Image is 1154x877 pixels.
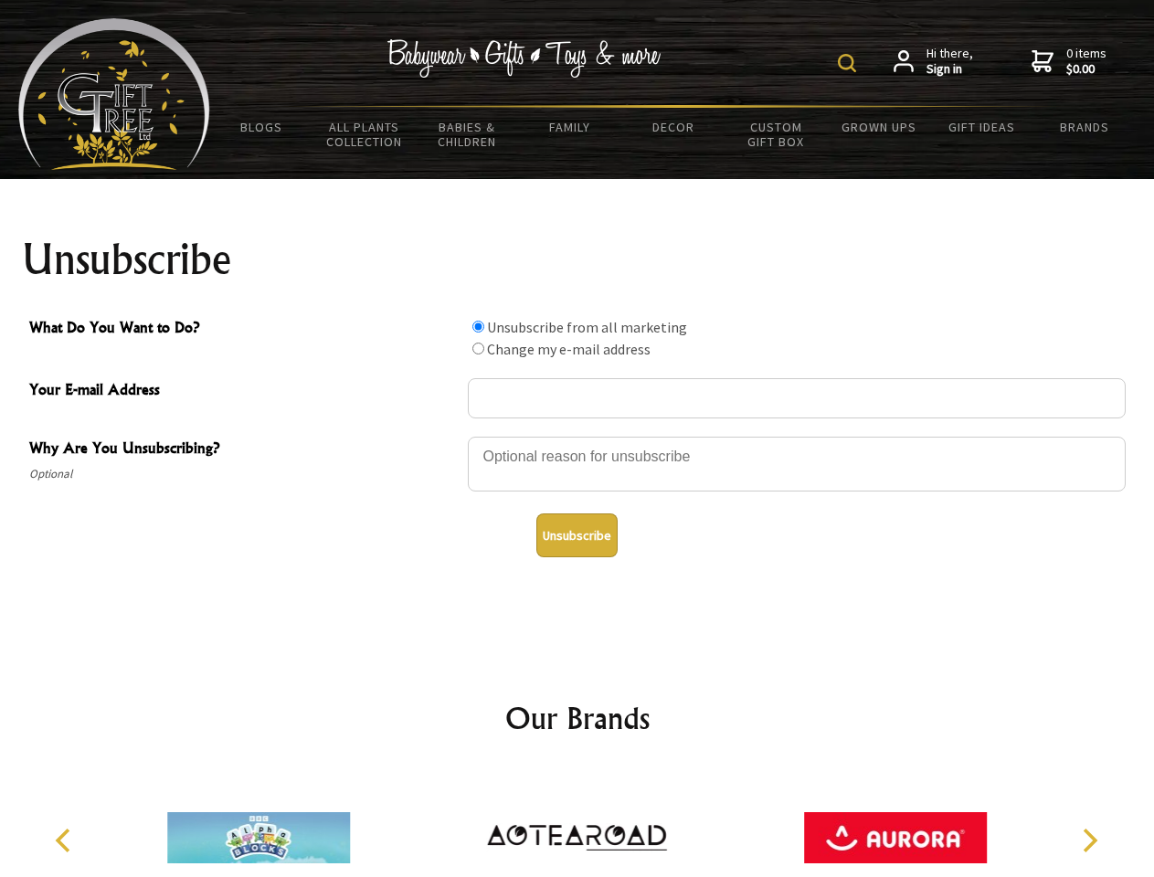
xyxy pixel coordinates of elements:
a: 0 items$0.00 [1032,46,1106,78]
label: Unsubscribe from all marketing [487,318,687,336]
img: Babyware - Gifts - Toys and more... [18,18,210,170]
button: Previous [46,820,86,861]
input: Your E-mail Address [468,378,1126,418]
a: Grown Ups [827,108,930,146]
a: Decor [621,108,725,146]
img: product search [838,54,856,72]
label: Change my e-mail address [487,340,651,358]
a: Custom Gift Box [725,108,828,161]
strong: $0.00 [1066,61,1106,78]
span: Your E-mail Address [29,378,459,405]
a: Gift Ideas [930,108,1033,146]
textarea: Why Are You Unsubscribing? [468,437,1126,491]
span: Why Are You Unsubscribing? [29,437,459,463]
a: Family [519,108,622,146]
span: Hi there, [926,46,973,78]
h2: Our Brands [37,696,1118,740]
a: Hi there,Sign in [894,46,973,78]
a: Brands [1033,108,1137,146]
a: All Plants Collection [313,108,417,161]
span: 0 items [1066,45,1106,78]
span: Optional [29,463,459,485]
a: BLOGS [210,108,313,146]
input: What Do You Want to Do? [472,321,484,333]
span: What Do You Want to Do? [29,316,459,343]
input: What Do You Want to Do? [472,343,484,354]
button: Next [1069,820,1109,861]
img: Babywear - Gifts - Toys & more [387,39,662,78]
button: Unsubscribe [536,513,618,557]
h1: Unsubscribe [22,238,1133,281]
a: Babies & Children [416,108,519,161]
strong: Sign in [926,61,973,78]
